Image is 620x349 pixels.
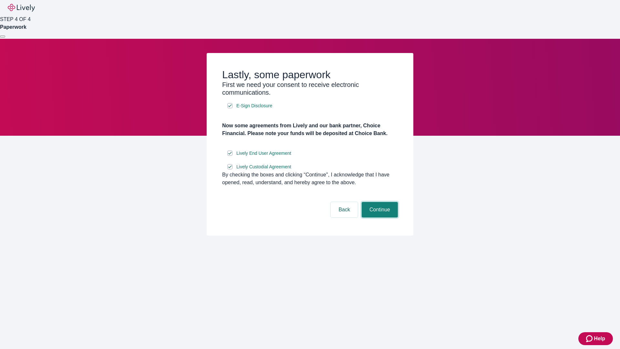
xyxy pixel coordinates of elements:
svg: Zendesk support icon [586,335,594,343]
h2: Lastly, some paperwork [222,69,398,81]
a: e-sign disclosure document [235,149,293,157]
a: e-sign disclosure document [235,102,274,110]
h4: Now some agreements from Lively and our bank partner, Choice Financial. Please note your funds wi... [222,122,398,137]
div: By checking the boxes and clicking “Continue", I acknowledge that I have opened, read, understand... [222,171,398,186]
button: Zendesk support iconHelp [578,332,613,345]
button: Back [331,202,358,217]
h3: First we need your consent to receive electronic communications. [222,81,398,96]
span: Lively Custodial Agreement [236,164,291,170]
span: E-Sign Disclosure [236,102,272,109]
img: Lively [8,4,35,12]
span: Lively End User Agreement [236,150,291,157]
a: e-sign disclosure document [235,163,293,171]
button: Continue [362,202,398,217]
span: Help [594,335,605,343]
